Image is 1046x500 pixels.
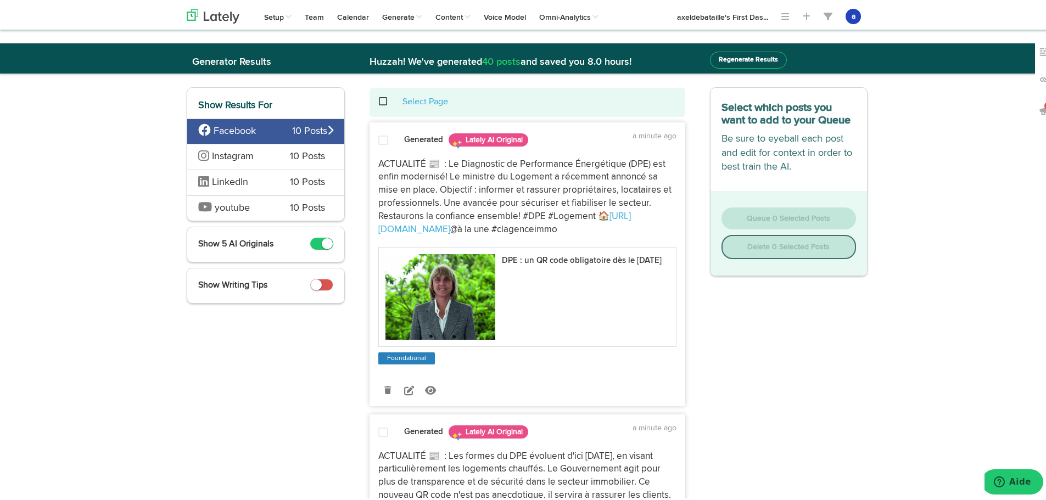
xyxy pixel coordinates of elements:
span: Instagram [212,149,254,159]
a: Foundational [385,351,428,362]
span: 10 Posts [290,173,325,188]
span: Lately AI Original [449,131,528,144]
img: sparkles.png [451,137,462,148]
p: Be sure to eyeball each post and edit for context in order to best train the AI. [721,130,857,172]
button: a [846,7,861,22]
button: Queue 0 Selected Posts [721,205,857,227]
time: a minute ago [633,422,676,430]
h2: Generator Results [187,55,345,66]
a: [URL][DOMAIN_NAME] [378,210,631,232]
a: Select Page [402,95,448,104]
iframe: Ouvre un widget dans lequel vous pouvez trouver plus d’informations [985,467,1043,495]
time: a minute ago [633,130,676,138]
p: DPE : un QR code obligatoire dès le [DATE] [502,254,662,262]
span: 10 Posts [292,122,333,137]
img: AphotoCP-e1733932290564.jpg [385,252,495,337]
p: ACTUALITÉ 📰 : Le Diagnostic de Performance Énergétique (DPE) est enfin modernisé! Le ministre du ... [378,156,676,234]
span: Lately AI Original [449,423,528,436]
span: ... [763,12,768,19]
h3: Select which posts you want to add to your Queue [721,97,857,125]
span: Show 5 AI Originals [198,238,273,246]
span: youtube [215,201,250,211]
span: LinkedIn [212,175,248,185]
span: 10 Posts [290,148,325,162]
span: Show Writing Tips [198,279,267,288]
button: Regenerate Results [710,49,787,66]
img: sparkles.png [451,429,462,440]
button: Delete 0 Selected Posts [721,233,857,257]
span: 10 Posts [290,199,325,214]
span: Show Results For [198,98,272,108]
strong: Generated [404,133,443,142]
img: logo_lately_bg_light.svg [187,7,239,21]
strong: Generated [404,425,443,434]
span: Queue 0 Selected Posts [747,212,830,220]
span: 40 posts [482,55,521,65]
span: Facebook [214,124,256,134]
h2: Huzzah! We've generated and saved you 8.0 hours! [361,55,693,66]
